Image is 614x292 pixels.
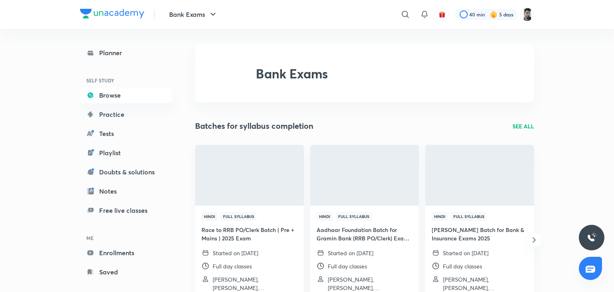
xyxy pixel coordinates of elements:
[328,275,413,292] p: Dipesh Kumar, Abhijeet Mishra, Vishal Parihar and 2 more
[195,120,313,132] h2: Batches for syllabus completion
[432,212,448,221] span: Hindi
[80,45,173,61] a: Planner
[309,144,420,206] img: Thumbnail
[80,9,144,18] img: Company Logo
[439,11,446,18] img: avatar
[80,264,173,280] a: Saved
[80,183,173,199] a: Notes
[80,126,173,142] a: Tests
[512,122,534,130] a: SEE ALL
[80,106,173,122] a: Practice
[328,262,367,270] p: Full day classes
[317,226,413,242] h4: Aadhaar Foundation Batch for Gramin Bank (RRB PO/Clerk) Exam 2025
[80,245,173,261] a: Enrollments
[213,275,297,292] p: Dipesh Kumar, Abhijeet Mishra, Vishal Parihar and 2 more
[80,145,173,161] a: Playlist
[490,10,498,18] img: streak
[451,212,487,221] span: Full Syllabus
[80,164,173,180] a: Doubts & solutions
[328,249,373,257] p: Started on [DATE]
[213,262,252,270] p: Full day classes
[214,61,240,86] img: Bank Exams
[80,9,144,20] a: Company Logo
[194,144,305,206] img: Thumbnail
[520,8,534,21] img: Snehasish Das
[436,8,449,21] button: avatar
[221,212,257,221] span: Full Syllabus
[164,6,223,22] button: Bank Exams
[443,275,528,292] p: Abhijeet Mishra, Vishal Parihar, Puneet Kumar Sharma and 1 more
[80,74,173,87] h6: SELF STUDY
[443,262,482,270] p: Full day classes
[201,226,297,242] h4: Race to RRB PO/Clerk Batch ( Pre + Mains ) 2025 Exam
[336,212,372,221] span: Full Syllabus
[80,231,173,245] h6: ME
[80,87,173,103] a: Browse
[201,212,217,221] span: Hindi
[256,66,328,81] h2: Bank Exams
[424,144,535,206] img: Thumbnail
[432,226,528,242] h4: [PERSON_NAME] Batch for Bank & Insurance Exams 2025
[587,233,596,242] img: ttu
[213,249,258,257] p: Started on [DATE]
[443,249,488,257] p: Started on [DATE]
[80,202,173,218] a: Free live classes
[317,212,333,221] span: Hindi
